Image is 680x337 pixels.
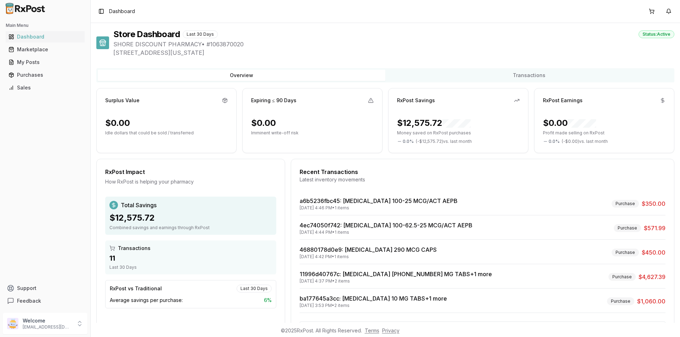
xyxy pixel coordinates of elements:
a: Privacy [382,327,399,333]
div: [DATE] 4:42 PM • 1 items [300,254,437,260]
div: Expiring ≤ 90 Days [251,97,296,104]
span: $1,060.00 [637,297,665,306]
div: [DATE] 4:44 PM • 1 items [300,229,472,235]
span: Dashboard [109,8,135,15]
span: 0.0 % [403,139,414,144]
span: Total Savings [121,201,157,209]
div: Purchases [8,71,82,79]
button: Sales [3,82,87,93]
div: Sales [8,84,82,91]
p: Profit made selling on RxPost [543,130,665,136]
a: 11996d40767c: [MEDICAL_DATA] [PHONE_NUMBER] MG TABS+1 more [300,271,492,278]
button: Support [3,282,87,295]
a: Sales [6,81,85,94]
div: Purchase [608,273,636,281]
div: Purchase [614,224,641,232]
button: Overview [98,70,385,81]
div: Combined savings and earnings through RxPost [109,225,272,231]
div: Purchase [612,200,639,208]
span: $4,627.39 [639,273,665,281]
span: $350.00 [642,199,665,208]
h2: Main Menu [6,23,85,28]
div: RxPost Impact [105,168,276,176]
span: Transactions [118,245,151,252]
div: My Posts [8,59,82,66]
div: Last 30 Days [237,285,272,292]
img: RxPost Logo [3,3,48,14]
div: RxPost vs Traditional [110,285,162,292]
h1: Store Dashboard [113,29,180,40]
div: RxPost Earnings [543,97,583,104]
span: [STREET_ADDRESS][US_STATE] [113,48,674,57]
a: My Posts [6,56,85,69]
div: Purchase [607,297,634,305]
div: Purchase [612,249,639,256]
button: My Posts [3,57,87,68]
span: ( - $0.00 ) vs. last month [562,139,608,144]
p: Welcome [23,317,72,324]
div: $0.00 [251,117,276,129]
button: Marketplace [3,44,87,55]
div: Surplus Value [105,97,140,104]
div: Marketplace [8,46,82,53]
p: [EMAIL_ADDRESS][DOMAIN_NAME] [23,324,72,330]
nav: breadcrumb [109,8,135,15]
div: Latest inventory movements [300,176,665,183]
button: View All Transactions [300,321,665,333]
button: Dashboard [3,31,87,42]
div: $12,575.72 [109,212,272,223]
div: $0.00 [543,117,596,129]
div: [DATE] 4:46 PM • 1 items [300,205,458,211]
div: Last 30 Days [183,30,218,38]
p: Money saved on RxPost purchases [397,130,520,136]
button: Transactions [385,70,673,81]
span: Average savings per purchase: [110,297,183,304]
span: $571.99 [644,224,665,232]
div: [DATE] 4:37 PM • 2 items [300,278,492,284]
a: Purchases [6,69,85,81]
div: Dashboard [8,33,82,40]
img: User avatar [7,318,18,329]
span: Feedback [17,297,41,304]
p: Idle dollars that could be sold / transferred [105,130,228,136]
span: SHORE DISCOUNT PHARMACY • # 1063870020 [113,40,674,48]
div: RxPost Savings [397,97,435,104]
span: $450.00 [642,248,665,257]
a: Dashboard [6,30,85,43]
div: [DATE] 3:53 PM • 2 items [300,303,447,308]
div: 11 [109,253,272,263]
button: Feedback [3,295,87,307]
span: ( - $12,575.72 ) vs. last month [416,139,472,144]
a: ba177645a3cc: [MEDICAL_DATA] 10 MG TABS+1 more [300,295,447,302]
div: $0.00 [105,117,130,129]
span: 6 % [264,297,272,304]
a: Terms [365,327,379,333]
span: 0.0 % [549,139,560,144]
div: Last 30 Days [109,265,272,270]
a: a6b5236fbc45: [MEDICAL_DATA] 100-25 MCG/ACT AEPB [300,197,458,204]
a: 46880178d0e9: [MEDICAL_DATA] 290 MCG CAPS [300,246,437,253]
div: How RxPost is helping your pharmacy [105,178,276,185]
div: $12,575.72 [397,117,471,129]
a: 4ec74050f742: [MEDICAL_DATA] 100-62.5-25 MCG/ACT AEPB [300,222,472,229]
p: Imminent write-off risk [251,130,374,136]
div: Status: Active [639,30,674,38]
a: Marketplace [6,43,85,56]
button: Purchases [3,69,87,81]
div: Recent Transactions [300,168,665,176]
